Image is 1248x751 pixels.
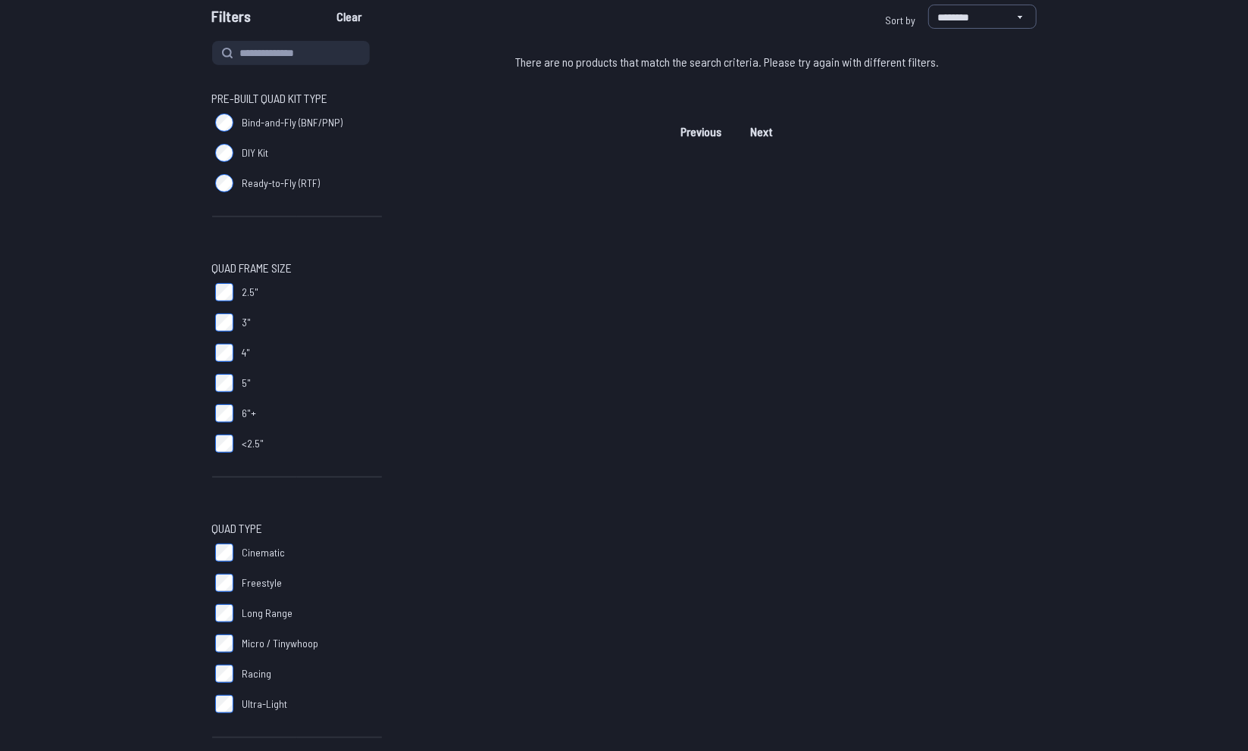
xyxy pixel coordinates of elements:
[242,145,269,160] span: DIY Kit
[242,666,272,681] span: Racing
[242,285,259,300] span: 2.5"
[212,5,252,35] span: Filters
[215,665,233,683] input: Racing
[242,176,321,191] span: Ready-to-Fly (RTF)
[418,41,1037,83] div: There are no products that match the search criteria. Please try again with different filters.
[215,695,233,713] input: Ultra-Light
[242,345,251,360] span: 4"
[324,5,375,29] button: Clear
[928,5,1037,29] select: Sort by
[242,636,319,651] span: Micro / Tinywhoop
[242,696,288,712] span: Ultra-Light
[215,313,233,332] input: 3"
[212,259,292,277] span: Quad Frame Size
[242,406,257,421] span: 6"+
[242,436,264,451] span: <2.5"
[242,606,293,621] span: Long Range
[215,114,233,132] input: Bind-and-Fly (BNF/PNP)
[242,315,252,330] span: 3"
[242,575,283,591] span: Freestyle
[215,374,233,392] input: 5"
[215,634,233,653] input: Micro / Tinywhoop
[215,144,233,162] input: DIY Kit
[212,89,328,108] span: Pre-Built Quad Kit Type
[242,115,343,130] span: Bind-and-Fly (BNF/PNP)
[215,404,233,422] input: 6"+
[215,283,233,301] input: 2.5"
[215,174,233,192] input: Ready-to-Fly (RTF)
[886,14,916,26] span: Sort by
[215,344,233,362] input: 4"
[242,545,286,560] span: Cinematic
[215,544,233,562] input: Cinematic
[215,604,233,622] input: Long Range
[212,519,263,538] span: Quad Type
[215,435,233,453] input: <2.5"
[215,574,233,592] input: Freestyle
[242,375,252,391] span: 5"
